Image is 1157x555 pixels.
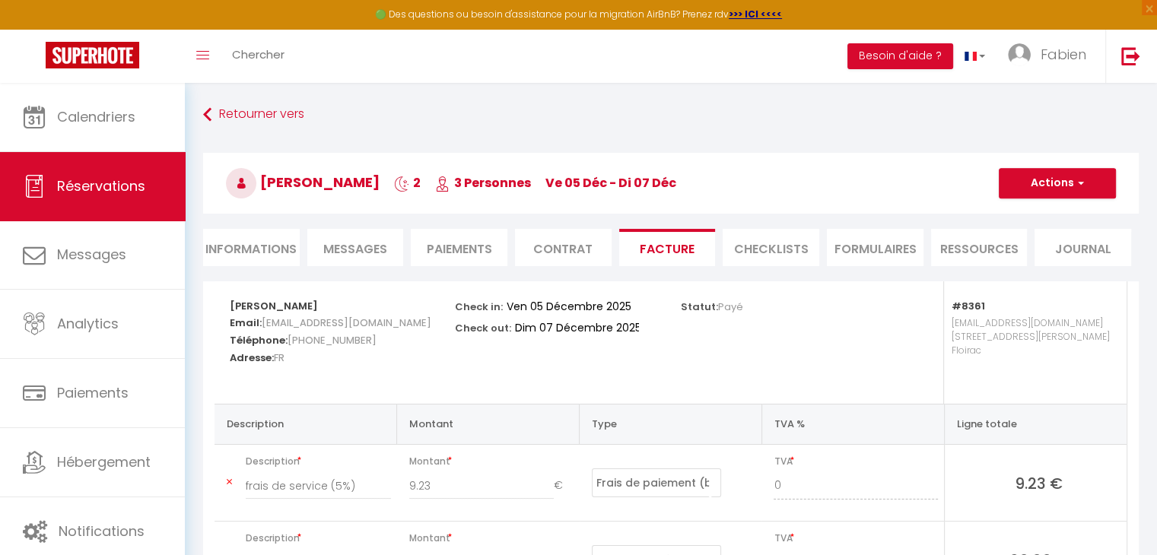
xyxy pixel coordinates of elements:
span: Fabien [1041,45,1086,64]
strong: #8361 [952,299,985,313]
th: Description [215,404,397,444]
span: FR [274,347,284,369]
span: [EMAIL_ADDRESS][DOMAIN_NAME] [262,312,431,334]
img: Super Booking [46,42,139,68]
span: 2 [394,174,421,192]
a: Retourner vers [203,101,1139,128]
p: [EMAIL_ADDRESS][DOMAIN_NAME] [STREET_ADDRESS][PERSON_NAME] Floirac [952,312,1111,388]
span: € [554,472,574,499]
button: Actions [999,168,1116,198]
p: Check in: [455,297,503,314]
li: Journal [1035,229,1131,266]
span: [PERSON_NAME] [226,173,380,192]
span: Messages [57,245,126,264]
p: Check out: [455,318,511,335]
span: Description [246,451,391,472]
th: TVA % [761,404,944,444]
span: Calendriers [57,107,135,126]
img: logout [1121,46,1140,65]
strong: Email: [230,316,262,330]
span: Montant [409,528,574,549]
th: Montant [397,404,580,444]
th: Type [580,404,762,444]
span: Analytics [57,314,119,333]
strong: [PERSON_NAME] [230,299,318,313]
img: ... [1008,43,1031,66]
li: CHECKLISTS [723,229,819,266]
span: TVA [774,451,937,472]
li: Ressources [931,229,1028,266]
span: 9.23 € [957,472,1120,493]
span: Chercher [232,46,284,62]
li: FORMULAIRES [827,229,923,266]
span: Hébergement [57,452,151,471]
span: Description [246,528,391,549]
span: Montant [409,451,574,472]
span: ve 05 Déc - di 07 Déc [545,174,676,192]
p: Statut: [681,297,743,314]
a: >>> ICI <<<< [729,8,782,21]
span: Messages [323,240,387,258]
a: Chercher [221,30,296,83]
li: Paiements [411,229,507,266]
span: Réservations [57,176,145,195]
li: Facture [619,229,716,266]
span: Notifications [59,522,145,541]
span: Paiements [57,383,129,402]
span: 3 Personnes [435,174,531,192]
span: Payé [718,300,743,314]
button: Besoin d'aide ? [847,43,953,69]
th: Ligne totale [944,404,1127,444]
span: [PHONE_NUMBER] [288,329,377,351]
a: ... Fabien [996,30,1105,83]
li: Contrat [515,229,612,266]
strong: Téléphone: [230,333,288,347]
span: TVA [774,528,937,549]
strong: Adresse: [230,350,274,365]
li: Informations [203,229,300,266]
